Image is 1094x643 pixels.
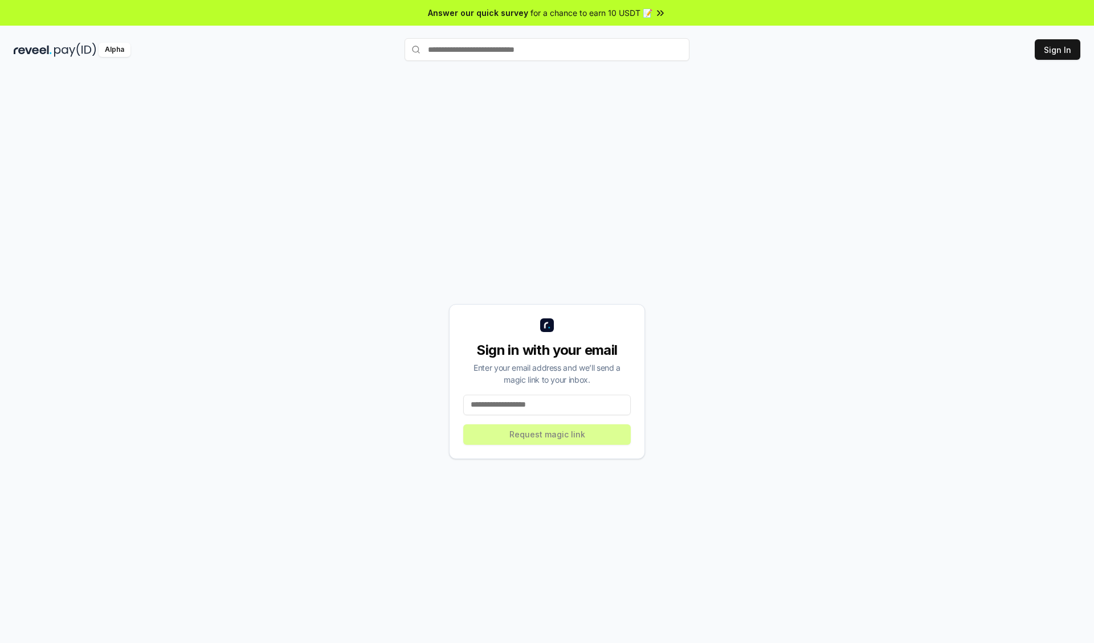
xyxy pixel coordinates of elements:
div: Enter your email address and we’ll send a magic link to your inbox. [463,362,631,386]
img: reveel_dark [14,43,52,57]
div: Alpha [99,43,130,57]
span: for a chance to earn 10 USDT 📝 [530,7,652,19]
span: Answer our quick survey [428,7,528,19]
img: pay_id [54,43,96,57]
div: Sign in with your email [463,341,631,359]
img: logo_small [540,318,554,332]
button: Sign In [1035,39,1080,60]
